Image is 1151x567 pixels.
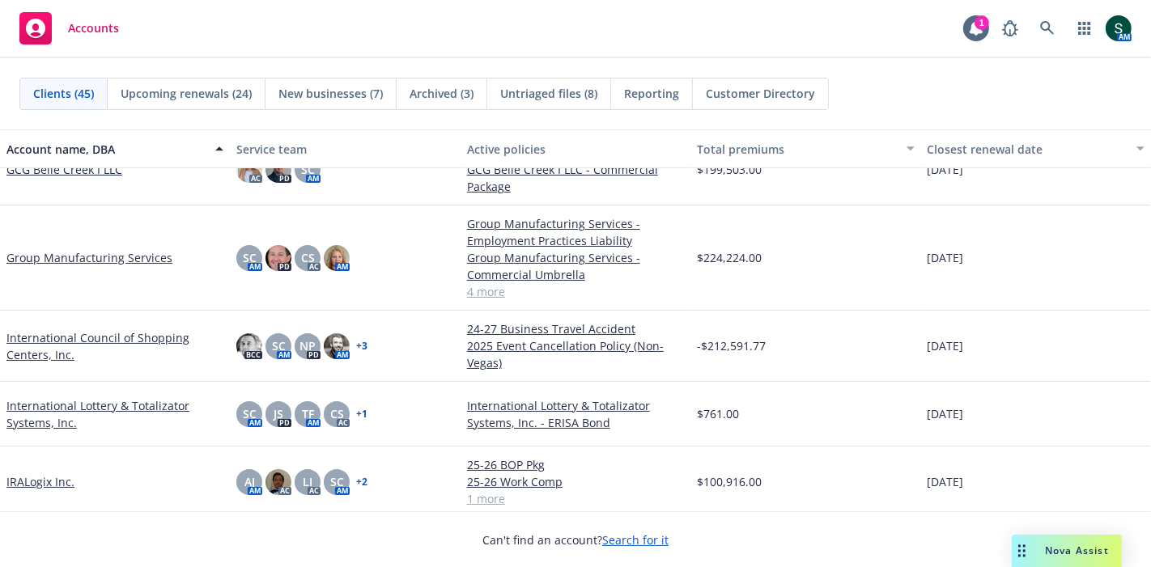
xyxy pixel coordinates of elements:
[243,249,257,266] span: SC
[697,249,762,266] span: $224,224.00
[324,245,350,271] img: photo
[921,129,1151,168] button: Closest renewal date
[265,245,291,271] img: photo
[467,320,684,337] a: 24-27 Business Travel Accident
[244,473,255,490] span: AJ
[928,337,964,354] span: [DATE]
[467,283,684,300] a: 4 more
[301,161,315,178] span: SC
[265,469,291,495] img: photo
[1106,15,1132,41] img: photo
[1045,544,1109,557] span: Nova Assist
[697,405,739,422] span: $761.00
[6,473,74,490] a: IRALogix Inc.
[6,329,223,363] a: International Council of Shopping Centers, Inc.
[500,85,597,102] span: Untriaged files (8)
[697,141,896,158] div: Total premiums
[274,405,283,422] span: JS
[6,249,172,266] a: Group Manufacturing Services
[356,477,367,487] a: + 2
[13,6,125,51] a: Accounts
[330,405,344,422] span: CS
[1068,12,1101,44] a: Switch app
[302,405,314,422] span: TF
[1012,535,1032,567] div: Drag to move
[299,337,316,354] span: NP
[1012,535,1122,567] button: Nova Assist
[928,405,964,422] span: [DATE]
[928,473,964,490] span: [DATE]
[356,341,367,351] a: + 3
[236,141,453,158] div: Service team
[928,161,964,178] span: [DATE]
[697,337,766,354] span: -$212,591.77
[690,129,920,168] button: Total premiums
[697,161,762,178] span: $199,503.00
[928,249,964,266] span: [DATE]
[324,333,350,359] img: photo
[706,85,815,102] span: Customer Directory
[467,456,684,473] a: 25-26 BOP Pkg
[697,473,762,490] span: $100,916.00
[330,473,344,490] span: SC
[356,409,367,419] a: + 1
[624,85,679,102] span: Reporting
[410,85,474,102] span: Archived (3)
[6,141,206,158] div: Account name, DBA
[467,337,684,371] a: 2025 Event Cancellation Policy (Non-Vegas)
[467,473,684,490] a: 25-26 Work Comp
[467,249,684,283] a: Group Manufacturing Services - Commercial Umbrella
[243,405,257,422] span: SC
[467,141,684,158] div: Active policies
[6,397,223,431] a: International Lottery & Totalizator Systems, Inc.
[6,161,122,178] a: GCG Belle Creek I LLC
[975,15,989,30] div: 1
[230,129,460,168] button: Service team
[303,473,312,490] span: LI
[236,333,262,359] img: photo
[272,337,286,354] span: SC
[265,157,291,183] img: photo
[236,157,262,183] img: photo
[994,12,1026,44] a: Report a Bug
[467,490,684,507] a: 1 more
[33,85,94,102] span: Clients (45)
[467,215,684,249] a: Group Manufacturing Services - Employment Practices Liability
[928,141,1127,158] div: Closest renewal date
[467,161,684,195] a: GCG Belle Creek I LLC - Commercial Package
[461,129,690,168] button: Active policies
[68,22,119,35] span: Accounts
[602,532,669,548] a: Search for it
[278,85,383,102] span: New businesses (7)
[121,85,252,102] span: Upcoming renewals (24)
[467,397,684,431] a: International Lottery & Totalizator Systems, Inc. - ERISA Bond
[482,531,669,548] span: Can't find an account?
[301,249,315,266] span: CS
[1031,12,1064,44] a: Search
